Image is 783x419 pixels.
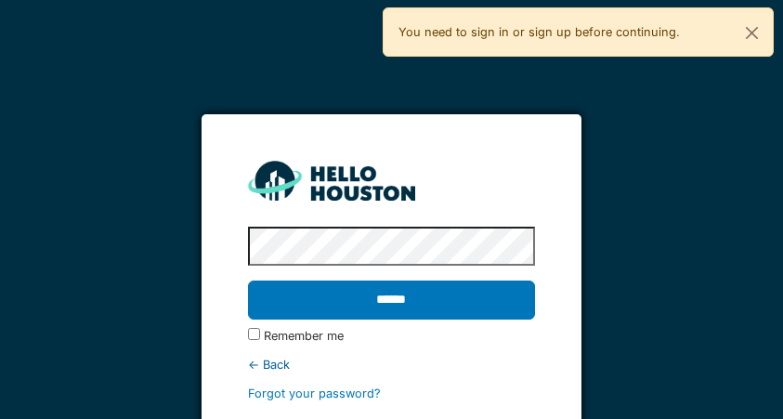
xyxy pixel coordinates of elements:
img: HH_line-BYnF2_Hg.png [248,161,415,201]
a: Forgot your password? [248,386,381,400]
label: Remember me [264,327,344,345]
button: Close [731,8,773,58]
div: ← Back [248,356,535,373]
div: You need to sign in or sign up before continuing. [383,7,775,57]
